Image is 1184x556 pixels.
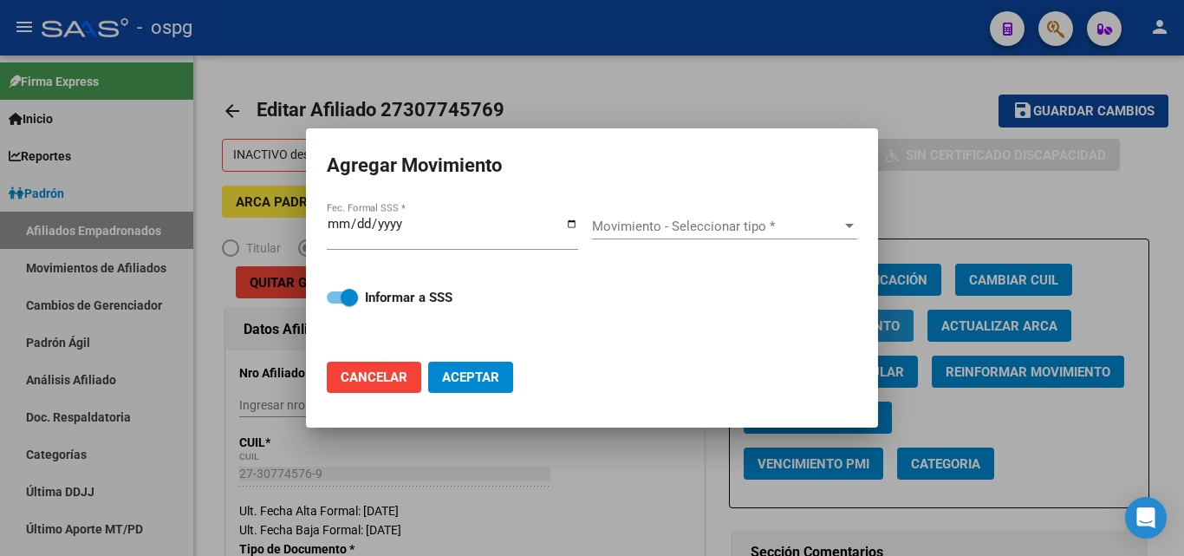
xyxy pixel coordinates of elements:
span: Cancelar [341,370,407,385]
div: Open Intercom Messenger [1125,497,1167,539]
button: Aceptar [428,362,513,393]
span: Movimiento - Seleccionar tipo * [592,219,842,234]
h2: Agregar Movimiento [327,149,857,182]
span: Aceptar [442,370,499,385]
strong: Informar a SSS [365,290,452,305]
button: Cancelar [327,362,421,393]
